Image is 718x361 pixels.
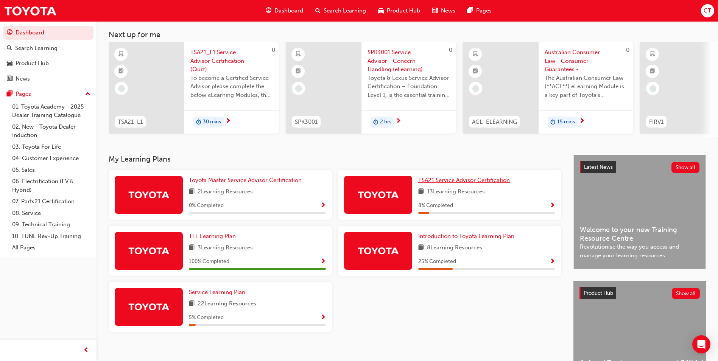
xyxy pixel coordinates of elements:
span: pages-icon [467,6,473,16]
a: Latest NewsShow allWelcome to your new Training Resource CentreRevolutionise the way you access a... [573,155,706,269]
a: pages-iconPages [461,3,498,19]
img: Trak [128,244,170,257]
img: Trak [128,300,170,313]
span: To become a Certified Service Advisor please complete the below eLearning Modules, the Service Ad... [190,74,273,100]
button: CT [701,4,714,17]
span: news-icon [7,76,12,82]
span: car-icon [7,60,12,67]
span: 8 % Completed [418,201,453,210]
button: Show all [672,288,700,299]
span: learningResourceType_ELEARNING-icon [650,50,655,59]
span: 5 % Completed [189,313,224,322]
span: 22 Learning Resources [198,299,256,309]
span: Product Hub [387,6,420,15]
div: Search Learning [15,44,58,53]
span: Latest News [584,164,613,170]
span: Toyota Master Service Advisor Certification [189,177,302,184]
span: Revolutionise the way you access and manage your learning resources. [580,243,699,260]
img: Trak [4,2,57,19]
a: All Pages [9,242,93,254]
span: search-icon [7,45,12,52]
span: 2 Learning Resources [198,187,253,197]
button: Show Progress [550,257,555,266]
span: next-icon [225,118,231,125]
a: TFL Learning Plan [189,232,239,241]
button: Pages [3,87,93,101]
a: Service Learning Plan [189,288,248,297]
a: Introduction to Toyota Learning Plan [418,232,517,241]
span: booktick-icon [650,67,655,76]
a: 05. Sales [9,164,93,176]
span: TSA21_L1 Service Advisor Certification (Quiz) [190,48,273,74]
span: learningResourceType_ELEARNING-icon [473,50,478,59]
span: Service Learning Plan [189,289,245,296]
span: 0 [626,47,629,53]
span: pages-icon [7,91,12,98]
div: Pages [16,90,31,98]
div: Open Intercom Messenger [692,335,710,353]
span: search-icon [315,6,321,16]
span: Introduction to Toyota Learning Plan [418,233,514,240]
span: Welcome to your new Training Resource Centre [580,226,699,243]
span: duration-icon [550,117,556,127]
span: duration-icon [373,117,378,127]
span: Show Progress [320,258,326,265]
span: next-icon [579,118,585,125]
span: booktick-icon [118,67,124,76]
span: Search Learning [324,6,366,15]
a: guage-iconDashboard [260,3,309,19]
span: 2 hrs [380,118,391,126]
a: 07. Parts21 Certification [9,196,93,207]
span: 8 Learning Resources [427,243,482,253]
button: Show Progress [550,201,555,210]
h3: My Learning Plans [109,155,561,163]
span: 0 % Completed [189,201,224,210]
a: Search Learning [3,41,93,55]
a: news-iconNews [426,3,461,19]
span: guage-icon [266,6,271,16]
span: TSA21 Service Advisor Certification [418,177,510,184]
span: CT [704,6,711,15]
a: Product Hub [3,56,93,70]
span: car-icon [378,6,384,16]
h3: Next up for me [97,30,718,39]
a: car-iconProduct Hub [372,3,426,19]
span: 13 Learning Resources [427,187,485,197]
div: News [16,75,30,83]
span: learningRecordVerb_NONE-icon [649,85,656,92]
a: 08. Service [9,207,93,219]
span: 30 mins [203,118,221,126]
a: Latest NewsShow all [580,161,699,173]
span: Pages [476,6,492,15]
span: Toyota & Lexus Service Advisor Certification – Foundation Level 1, is the essential training cour... [368,74,450,100]
a: 0ACL_ELEARNINGAustralian Consumer Law - Consumer Guarantees - eLearning moduleThe Australian Cons... [463,42,633,134]
span: 0 [272,47,275,53]
a: 0TSA21_L1TSA21_L1 Service Advisor Certification (Quiz)To become a Certified Service Advisor pleas... [109,42,279,134]
span: learningRecordVerb_NONE-icon [295,85,302,92]
span: book-icon [418,187,424,197]
span: News [441,6,455,15]
button: DashboardSearch LearningProduct HubNews [3,24,93,87]
a: 01. Toyota Academy - 2025 Dealer Training Catalogue [9,101,93,121]
span: The Australian Consumer Law (**ACL**) eLearning Module is a key part of Toyota’s compliance progr... [545,74,627,100]
span: 100 % Completed [189,257,229,266]
a: Dashboard [3,26,93,40]
span: prev-icon [83,346,89,355]
a: News [3,72,93,86]
a: Toyota Master Service Advisor Certification [189,176,305,185]
span: learningRecordVerb_NONE-icon [472,85,479,92]
span: up-icon [85,89,90,99]
span: 25 % Completed [418,257,456,266]
img: Trak [357,188,399,201]
span: news-icon [432,6,438,16]
a: 02. New - Toyota Dealer Induction [9,121,93,141]
span: Show Progress [550,202,555,209]
span: FIRV1 [649,118,663,126]
span: next-icon [396,118,401,125]
span: learningResourceType_ELEARNING-icon [296,50,301,59]
img: Trak [357,244,399,257]
a: 09. Technical Training [9,219,93,230]
img: Trak [128,188,170,201]
span: book-icon [189,187,195,197]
